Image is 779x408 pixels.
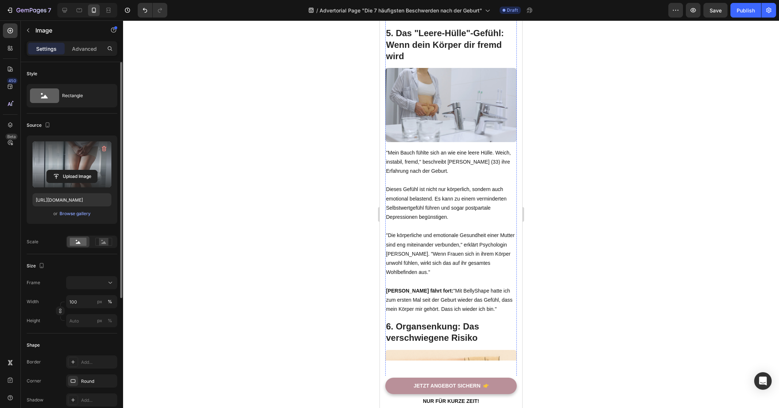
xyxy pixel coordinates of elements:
[27,397,43,403] div: Shadow
[27,121,52,130] div: Source
[46,170,98,183] button: Upload Image
[507,7,518,14] span: Draft
[5,357,137,374] a: JETZT ANGEBOT SICHERN
[3,3,54,18] button: 7
[380,20,522,408] iframe: Design area
[60,210,91,217] div: Browse gallery
[81,359,115,366] div: Add...
[108,298,112,305] div: %
[106,316,114,325] button: px
[97,298,102,305] div: px
[72,45,97,53] p: Advanced
[27,239,38,245] div: Scale
[27,359,41,365] div: Border
[5,134,18,140] div: Beta
[27,378,41,384] div: Corner
[35,26,98,35] p: Image
[737,7,755,14] div: Publish
[36,45,57,53] p: Settings
[59,210,91,217] button: Browse gallery
[33,193,111,206] input: https://example.com/image.jpg
[97,317,102,324] div: px
[81,378,115,385] div: Round
[710,7,722,14] span: Save
[81,397,115,404] div: Add...
[48,6,51,15] p: 7
[730,3,761,18] button: Publish
[108,317,112,324] div: %
[7,78,18,84] div: 450
[34,362,100,369] p: JETZT ANGEBOT SICHERN
[27,342,40,348] div: Shape
[53,209,58,218] span: or
[703,3,728,18] button: Save
[27,298,39,305] label: Width
[66,295,117,308] input: px%
[95,297,104,306] button: %
[316,7,318,14] span: /
[106,297,114,306] button: px
[754,372,772,390] div: Open Intercom Messenger
[6,376,136,385] p: Nur für kurze Zeit!
[27,317,40,324] label: Height
[27,70,37,77] div: Style
[138,3,167,18] div: Undo/Redo
[27,261,46,271] div: Size
[320,7,482,14] span: Advertorial Page "Die 7 häufigsten Beschwerden nach der Geburt"
[95,316,104,325] button: %
[27,279,40,286] label: Frame
[62,87,107,104] div: Rectangle
[66,314,117,327] input: px%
